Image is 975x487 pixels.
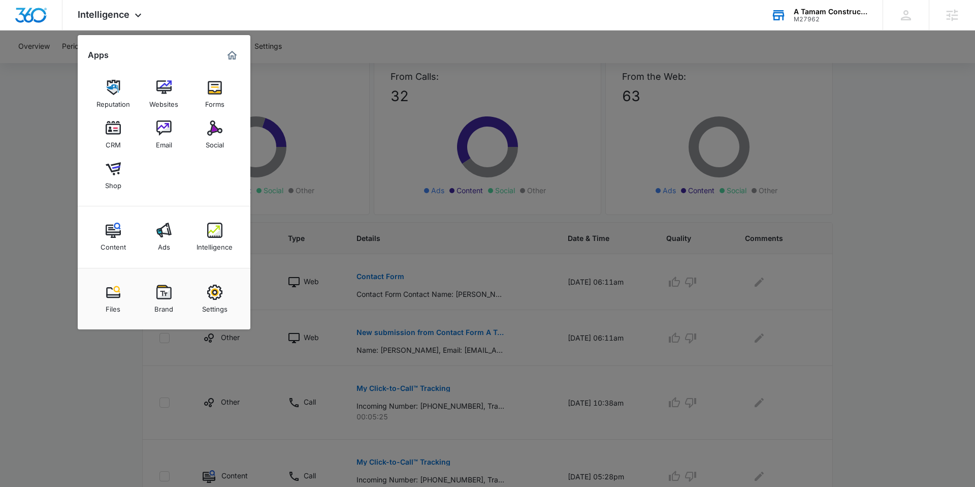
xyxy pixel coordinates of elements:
[196,115,234,154] a: Social
[196,280,234,318] a: Settings
[794,8,868,16] div: account name
[145,280,183,318] a: Brand
[206,136,224,149] div: Social
[105,176,121,190] div: Shop
[154,300,173,313] div: Brand
[94,280,133,318] a: Files
[196,75,234,113] a: Forms
[224,47,240,64] a: Marketing 360® Dashboard
[101,238,126,251] div: Content
[149,95,178,108] div: Websites
[794,16,868,23] div: account id
[202,300,227,313] div: Settings
[158,238,170,251] div: Ads
[94,75,133,113] a: Reputation
[205,95,224,108] div: Forms
[156,136,172,149] div: Email
[96,95,130,108] div: Reputation
[106,136,121,149] div: CRM
[145,75,183,113] a: Websites
[94,218,133,256] a: Content
[94,115,133,154] a: CRM
[145,218,183,256] a: Ads
[106,300,120,313] div: Files
[88,50,109,60] h2: Apps
[94,156,133,195] a: Shop
[196,218,234,256] a: Intelligence
[197,238,233,251] div: Intelligence
[145,115,183,154] a: Email
[78,9,129,20] span: Intelligence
